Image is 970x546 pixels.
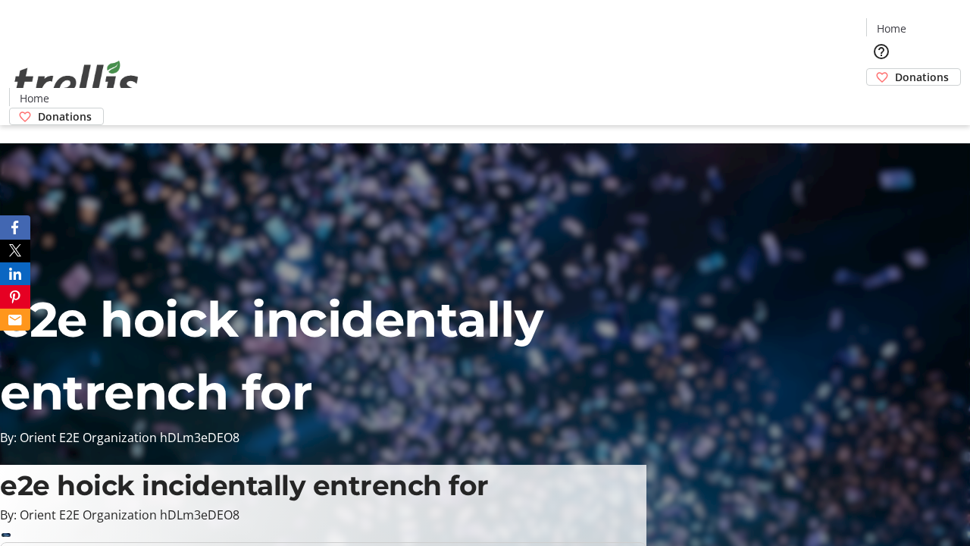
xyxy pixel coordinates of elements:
[10,90,58,106] a: Home
[866,86,896,116] button: Cart
[9,108,104,125] a: Donations
[895,69,949,85] span: Donations
[38,108,92,124] span: Donations
[9,44,144,120] img: Orient E2E Organization hDLm3eDEO8's Logo
[866,36,896,67] button: Help
[867,20,915,36] a: Home
[20,90,49,106] span: Home
[877,20,906,36] span: Home
[866,68,961,86] a: Donations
